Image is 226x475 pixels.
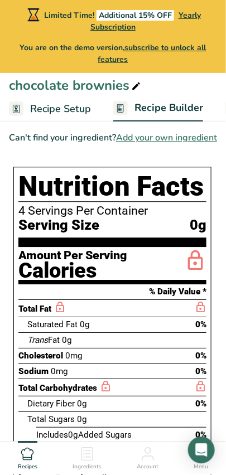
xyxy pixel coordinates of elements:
[77,399,87,409] span: 0g
[113,95,203,122] a: Recipe Builder
[134,100,203,115] span: Recipe Builder
[18,463,37,472] span: Recipes
[188,437,215,464] div: Open Intercom Messenger
[9,75,143,95] div: chocolate brownies
[18,262,127,281] div: Calories
[27,336,60,346] span: Fat
[73,442,102,472] a: Ingredients
[18,172,206,202] h1: Nutrition Facts
[27,399,75,409] span: Dietary Fiber
[195,430,206,440] span: 0%
[9,96,91,122] a: Recipe Setup
[9,132,217,145] div: Can't find your ingredient?
[18,205,206,217] div: 4 Servings Per Container
[27,336,48,346] i: Trans
[68,430,78,440] span: 0g
[13,8,213,33] div: Limited Time!
[18,304,51,314] span: Total Fat
[62,336,72,346] span: 0g
[98,42,206,65] span: subscribe to unlock all features
[51,367,68,377] span: 0mg
[195,320,206,330] span: 0%
[77,415,87,425] span: 0g
[65,351,83,361] span: 0mg
[73,463,102,472] span: Ingredients
[137,442,158,472] a: Account
[18,217,99,234] span: Serving Size
[18,442,37,472] a: Recipes
[195,399,206,409] span: 0%
[195,351,206,361] span: 0%
[13,42,213,65] span: You are on the demo version,
[80,320,90,330] span: 0g
[190,217,206,234] span: 0g
[18,367,49,377] span: Sodium
[18,250,127,262] div: Amount Per Serving
[30,101,91,117] span: Recipe Setup
[137,463,158,472] span: Account
[194,463,208,472] span: Menu
[27,415,75,425] span: Total Sugars
[18,384,97,394] span: Total Carbohydrates
[36,430,132,440] span: Includes Added Sugars
[116,132,217,145] span: Add your own ingredient
[27,320,78,330] span: Saturated Fat
[18,285,206,300] section: % Daily Value *
[97,10,174,21] span: Additional 15% OFF
[18,351,63,361] span: Cholesterol
[195,367,206,377] span: 0%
